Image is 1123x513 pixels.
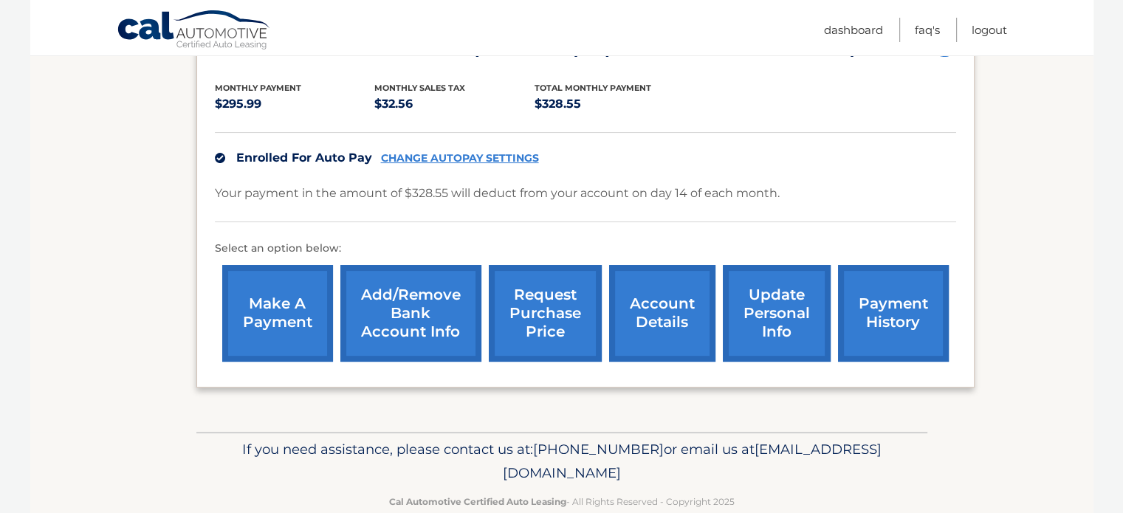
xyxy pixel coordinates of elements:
[381,152,539,165] a: CHANGE AUTOPAY SETTINGS
[374,83,465,93] span: Monthly sales Tax
[340,265,481,362] a: Add/Remove bank account info
[374,94,535,114] p: $32.56
[215,240,956,258] p: Select an option below:
[206,494,918,509] p: - All Rights Reserved - Copyright 2025
[222,265,333,362] a: make a payment
[215,94,375,114] p: $295.99
[117,10,272,52] a: Cal Automotive
[723,265,831,362] a: update personal info
[535,83,651,93] span: Total Monthly Payment
[215,83,301,93] span: Monthly Payment
[609,265,715,362] a: account details
[915,18,940,42] a: FAQ's
[215,183,780,204] p: Your payment in the amount of $328.55 will deduct from your account on day 14 of each month.
[389,496,566,507] strong: Cal Automotive Certified Auto Leasing
[533,441,664,458] span: [PHONE_NUMBER]
[206,438,918,485] p: If you need assistance, please contact us at: or email us at
[972,18,1007,42] a: Logout
[838,265,949,362] a: payment history
[215,153,225,163] img: check.svg
[236,151,372,165] span: Enrolled For Auto Pay
[489,265,602,362] a: request purchase price
[824,18,883,42] a: Dashboard
[535,94,695,114] p: $328.55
